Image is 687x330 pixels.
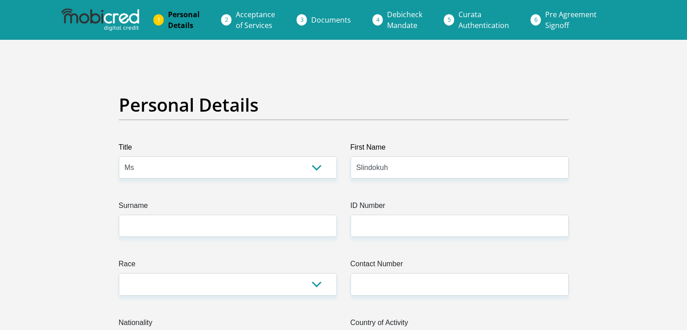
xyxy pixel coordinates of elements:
[119,215,337,237] input: Surname
[458,9,509,30] span: Curata Authentication
[119,142,337,156] label: Title
[351,142,569,156] label: First Name
[168,9,200,30] span: Personal Details
[538,5,604,34] a: Pre AgreementSignoff
[351,273,569,295] input: Contact Number
[119,94,569,116] h2: Personal Details
[351,215,569,237] input: ID Number
[351,200,569,215] label: ID Number
[119,200,337,215] label: Surname
[304,11,358,29] a: Documents
[119,259,337,273] label: Race
[351,259,569,273] label: Contact Number
[380,5,430,34] a: DebicheckMandate
[451,5,516,34] a: CurataAuthentication
[236,9,275,30] span: Acceptance of Services
[161,5,207,34] a: PersonalDetails
[387,9,422,30] span: Debicheck Mandate
[351,156,569,179] input: First Name
[229,5,282,34] a: Acceptanceof Services
[545,9,597,30] span: Pre Agreement Signoff
[61,9,139,31] img: mobicred logo
[311,15,351,25] span: Documents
